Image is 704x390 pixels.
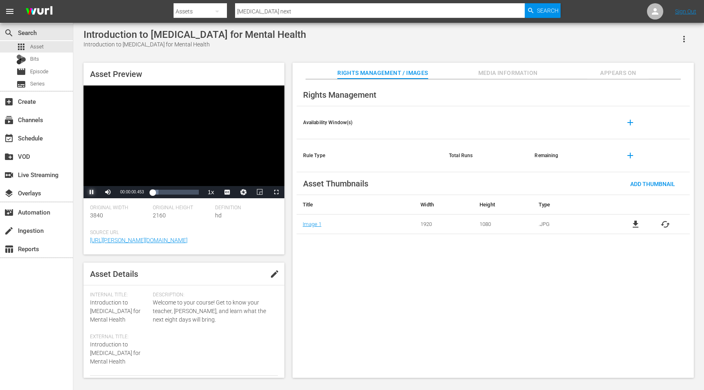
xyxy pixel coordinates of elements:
span: Automation [4,208,14,217]
span: Rights Management / Images [337,68,428,78]
div: Video Player [84,85,284,198]
button: Playback Rate [203,186,219,198]
button: Add Thumbnail [624,176,682,191]
button: add [620,146,640,165]
th: Type [532,195,611,215]
th: Title [297,195,415,215]
div: Bits [16,55,26,64]
button: Fullscreen [268,186,284,198]
img: ans4CAIJ8jUAAAAAAAAAAAAAAAAAAAAAAAAgQb4GAAAAAAAAAAAAAAAAAAAAAAAAJMjXAAAAAAAAAAAAAAAAAAAAAAAAgAT5G... [20,2,59,21]
span: 2160 [153,212,166,219]
span: Overlays [4,188,14,198]
span: Source Url [90,230,274,236]
span: Add Thumbnail [624,181,682,187]
span: Introduction to [MEDICAL_DATA] for Mental Health [90,341,141,365]
span: Asset Thumbnails [303,179,368,188]
span: Series [30,80,45,88]
span: Asset Details [90,269,138,279]
div: Progress Bar [152,190,198,195]
span: Episode [30,68,48,76]
span: 00:00:00.453 [120,190,144,194]
span: Original Height [153,205,211,211]
span: menu [5,7,15,16]
td: 1080 [473,215,532,234]
td: 1920 [414,215,473,234]
a: Sign Out [675,8,696,15]
span: add [625,118,635,127]
span: Episode [16,67,26,77]
span: Ingestion [4,226,14,236]
a: Image 1 [303,221,321,227]
th: Width [414,195,473,215]
span: External Title: [90,334,149,340]
span: add [625,151,635,160]
th: Height [473,195,532,215]
span: Asset [30,43,44,51]
span: 3840 [90,212,103,219]
span: hd [215,212,222,219]
a: [URL][PERSON_NAME][DOMAIN_NAME] [90,237,187,243]
span: Search [4,28,14,38]
th: Remaining [528,139,614,172]
a: file_download [631,219,640,229]
span: Welcome to your course! Get to know your teacher, [PERSON_NAME], and learn what the next eight da... [153,298,274,324]
span: Reports [4,244,14,254]
span: Original Width [90,205,149,211]
span: Internal Title: [90,292,149,298]
span: VOD [4,152,14,162]
button: cached [660,219,670,229]
button: Picture-in-Picture [252,186,268,198]
span: Definition [215,205,274,211]
span: Media Information [477,68,539,78]
span: Bits [30,55,39,63]
span: Series [16,79,26,89]
div: Introduction to [MEDICAL_DATA] for Mental Health [84,29,306,40]
th: Total Runs [442,139,528,172]
th: Rule Type [297,139,442,172]
span: Asset Preview [90,69,142,79]
button: edit [265,264,284,284]
span: edit [270,269,279,279]
button: Search [525,3,561,18]
button: add [620,113,640,132]
span: Asset [16,42,26,52]
span: Search [537,3,559,18]
button: Mute [100,186,116,198]
div: Introduction to [MEDICAL_DATA] for Mental Health [84,40,306,49]
span: Schedule [4,134,14,143]
span: Create [4,97,14,107]
span: Description: [153,292,274,298]
span: Channels [4,115,14,125]
button: Captions [219,186,235,198]
button: Jump To Time [235,186,252,198]
span: Appears On [587,68,649,78]
span: Rights Management [303,90,376,100]
td: .JPG [532,215,611,234]
button: Pause [84,186,100,198]
span: Live Streaming [4,170,14,180]
th: Availability Window(s) [297,106,442,139]
span: Introduction to [MEDICAL_DATA] for Mental Health [90,299,141,323]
